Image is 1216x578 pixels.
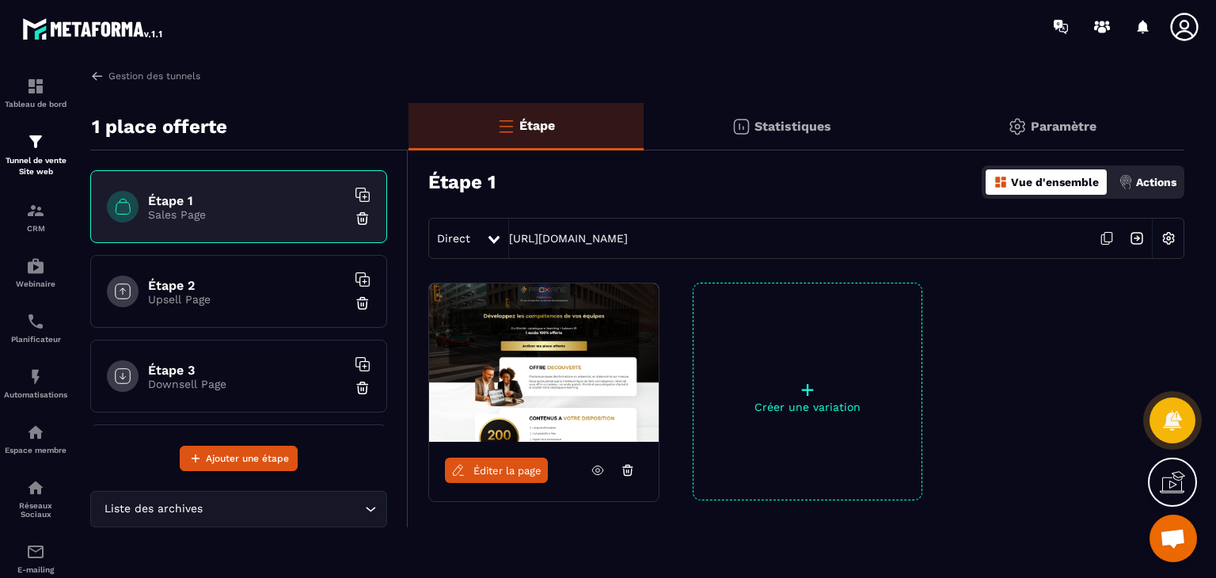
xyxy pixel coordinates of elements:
p: Tunnel de vente Site web [4,155,67,177]
a: Ouvrir le chat [1149,515,1197,562]
button: Ajouter une étape [180,446,298,471]
a: Gestion des tunnels [90,69,200,83]
a: formationformationTunnel de vente Site web [4,120,67,189]
p: Réseaux Sociaux [4,501,67,519]
p: Actions [1136,176,1176,188]
span: Ajouter une étape [206,451,289,466]
h3: Étape 1 [428,171,496,193]
p: E-mailing [4,565,67,574]
img: automations [26,367,45,386]
img: setting-gr.5f69749f.svg [1008,117,1027,136]
a: Éditer la page [445,458,548,483]
h6: Étape 3 [148,363,346,378]
img: arrow [90,69,104,83]
img: social-network [26,478,45,497]
img: formation [26,201,45,220]
a: formationformationCRM [4,189,67,245]
p: Paramètre [1031,119,1096,134]
p: CRM [4,224,67,233]
img: trash [355,295,370,311]
img: scheduler [26,312,45,331]
p: Statistiques [754,119,831,134]
p: Vue d'ensemble [1011,176,1099,188]
a: formationformationTableau de bord [4,65,67,120]
img: email [26,542,45,561]
a: automationsautomationsEspace membre [4,411,67,466]
img: arrow-next.bcc2205e.svg [1122,223,1152,253]
img: trash [355,380,370,396]
img: logo [22,14,165,43]
img: trash [355,211,370,226]
p: Espace membre [4,446,67,454]
a: schedulerschedulerPlanificateur [4,300,67,356]
p: Sales Page [148,208,346,221]
p: Tableau de bord [4,100,67,108]
img: setting-w.858f3a88.svg [1153,223,1184,253]
p: + [693,378,921,401]
a: [URL][DOMAIN_NAME] [509,232,628,245]
h6: Étape 1 [148,193,346,208]
p: Planificateur [4,335,67,344]
span: Éditer la page [473,465,541,477]
img: automations [26,257,45,276]
input: Search for option [206,500,361,518]
img: automations [26,423,45,442]
img: bars-o.4a397970.svg [496,116,515,135]
div: Search for option [90,491,387,527]
img: formation [26,77,45,96]
p: Créer une variation [693,401,921,413]
a: social-networksocial-networkRéseaux Sociaux [4,466,67,530]
p: Étape [519,118,555,133]
h6: Étape 2 [148,278,346,293]
img: formation [26,132,45,151]
p: Downsell Page [148,378,346,390]
p: 1 place offerte [92,111,227,143]
p: Webinaire [4,279,67,288]
span: Liste des archives [101,500,206,518]
img: dashboard-orange.40269519.svg [994,175,1008,189]
img: stats.20deebd0.svg [731,117,750,136]
img: image [429,283,659,442]
a: automationsautomationsAutomatisations [4,356,67,411]
p: Automatisations [4,390,67,399]
img: actions.d6e523a2.png [1119,175,1133,189]
a: automationsautomationsWebinaire [4,245,67,300]
span: Direct [437,232,470,245]
p: Upsell Page [148,293,346,306]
